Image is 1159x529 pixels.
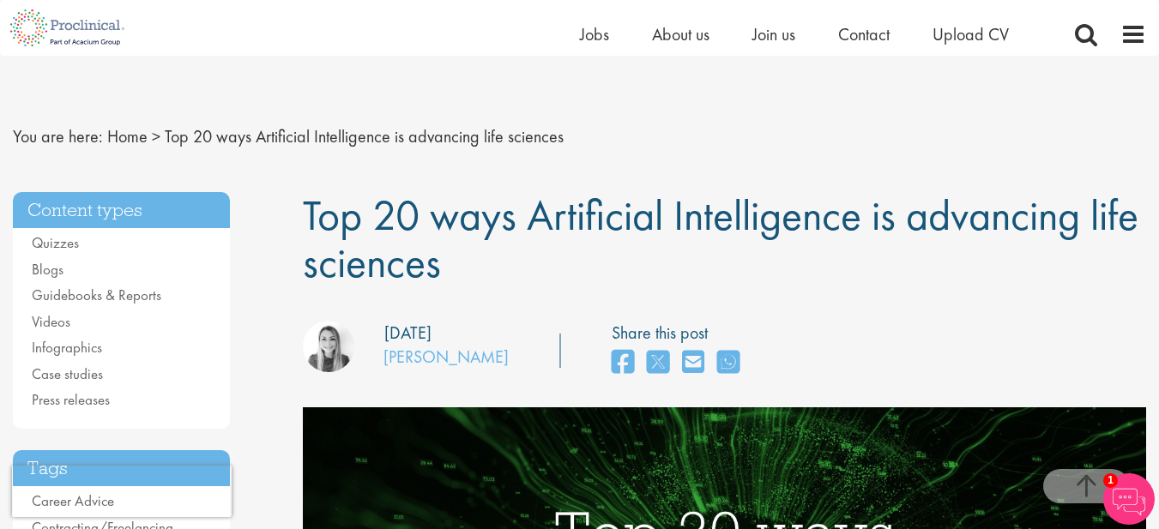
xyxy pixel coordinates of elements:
[752,23,795,45] a: Join us
[13,192,230,229] h3: Content types
[303,321,354,372] img: Hannah Burke
[13,450,230,487] h3: Tags
[32,286,161,304] a: Guidebooks & Reports
[165,125,564,147] span: Top 20 ways Artificial Intelligence is advancing life sciences
[647,345,669,382] a: share on twitter
[838,23,890,45] a: Contact
[32,233,79,252] a: Quizzes
[652,23,709,45] a: About us
[612,345,634,382] a: share on facebook
[682,345,704,382] a: share on email
[303,188,1138,290] span: Top 20 ways Artificial Intelligence is advancing life sciences
[384,321,432,346] div: [DATE]
[12,466,232,517] iframe: reCAPTCHA
[580,23,609,45] a: Jobs
[717,345,739,382] a: share on whats app
[612,321,748,346] label: Share this post
[152,125,160,147] span: >
[1103,473,1118,488] span: 1
[107,125,148,147] a: breadcrumb link
[32,338,102,357] a: Infographics
[32,260,63,279] a: Blogs
[32,364,103,383] a: Case studies
[933,23,1009,45] a: Upload CV
[32,390,110,409] a: Press releases
[13,125,103,147] span: You are here:
[1103,473,1155,525] img: Chatbot
[32,312,70,331] a: Videos
[383,346,509,368] a: [PERSON_NAME]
